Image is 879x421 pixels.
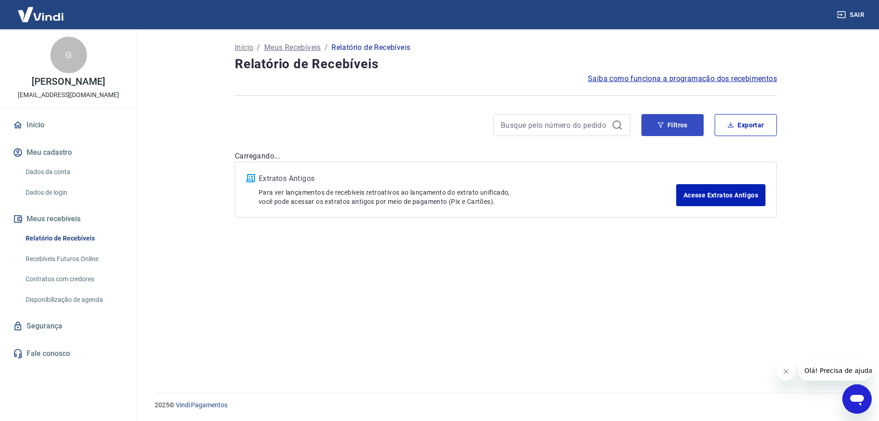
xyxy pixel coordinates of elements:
[257,42,260,53] p: /
[22,163,126,181] a: Dados da conta
[641,114,704,136] button: Filtros
[246,174,255,182] img: ícone
[259,173,676,184] p: Extratos Antigos
[22,270,126,289] a: Contratos com credores
[264,42,321,53] a: Meus Recebíveis
[235,55,777,73] h4: Relatório de Recebíveis
[259,188,676,206] p: Para ver lançamentos de recebíveis retroativos ao lançamento do extrato unificado, você pode aces...
[331,42,410,53] p: Relatório de Recebíveis
[155,400,857,410] p: 2025 ©
[842,384,872,414] iframe: Botão para abrir a janela de mensagens
[22,183,126,202] a: Dados de login
[11,316,126,336] a: Segurança
[50,37,87,73] div: G
[235,42,253,53] a: Início
[676,184,765,206] a: Acesse Extratos Antigos
[11,344,126,364] a: Fale conosco
[835,6,868,23] button: Sair
[22,290,126,309] a: Disponibilização de agenda
[176,401,228,409] a: Vindi Pagamentos
[325,42,328,53] p: /
[715,114,777,136] button: Exportar
[18,90,119,100] p: [EMAIL_ADDRESS][DOMAIN_NAME]
[22,250,126,268] a: Recebíveis Futuros Online
[22,229,126,248] a: Relatório de Recebíveis
[799,361,872,381] iframe: Mensagem da empresa
[11,209,126,229] button: Meus recebíveis
[235,151,777,162] p: Carregando...
[777,362,795,381] iframe: Fechar mensagem
[588,73,777,84] a: Saiba como funciona a programação dos recebimentos
[32,77,105,87] p: [PERSON_NAME]
[501,118,608,132] input: Busque pelo número do pedido
[11,142,126,163] button: Meu cadastro
[11,115,126,135] a: Início
[5,6,77,14] span: Olá! Precisa de ajuda?
[11,0,71,28] img: Vindi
